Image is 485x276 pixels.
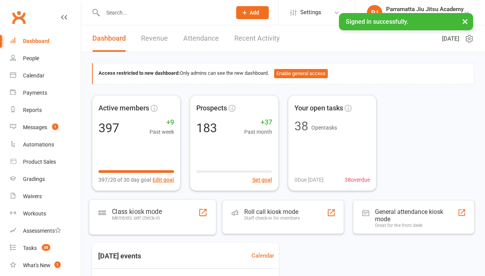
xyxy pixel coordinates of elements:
a: Calendar [10,67,81,84]
span: Past month [244,128,272,136]
div: Product Sales [23,159,56,165]
div: Class kiosk mode [112,207,162,215]
span: Prospects [196,103,227,114]
span: 0 Due [DATE] [294,176,324,184]
span: [DATE] [442,34,459,43]
a: Product Sales [10,153,81,171]
a: Assessments [10,222,81,240]
a: Calendar [252,251,274,260]
h3: [DATE] events [92,249,147,263]
div: Tasks [23,245,37,251]
a: Gradings [10,171,81,188]
span: 38 [42,244,50,251]
div: PJ [367,5,382,20]
span: Open tasks [311,125,337,131]
div: Reports [23,107,42,113]
a: Revenue [141,25,168,52]
span: Your open tasks [294,103,343,114]
input: Search... [100,7,226,18]
a: People [10,50,81,67]
a: What's New1 [10,257,81,274]
div: Dashboard [23,38,49,44]
a: Automations [10,136,81,153]
div: 397 [99,122,119,134]
a: Attendance [183,25,219,52]
div: General attendance kiosk mode [375,208,457,223]
a: Recent Activity [234,25,280,52]
div: What's New [23,262,51,268]
span: Past week [150,128,174,136]
div: People [23,55,39,61]
a: Dashboard [92,25,126,52]
a: Clubworx [9,8,28,27]
div: Payments [23,90,47,96]
div: Only admins can see the new dashboard. [99,69,468,78]
a: Dashboard [10,33,81,50]
button: × [458,13,472,30]
button: Edit goal [153,176,174,184]
div: Gradings [23,176,45,182]
span: 1 [52,123,58,130]
a: Messages 1 [10,119,81,136]
button: Set goal [252,176,272,184]
span: 1 [54,261,61,268]
div: Members self check-in [112,215,162,221]
div: Messages [23,124,47,130]
span: 38 overdue [345,176,370,184]
a: Reports [10,102,81,119]
a: Tasks 38 [10,240,81,257]
strong: Access restricted to new dashboard: [99,70,180,76]
div: 183 [196,122,217,134]
span: +37 [244,117,272,128]
span: Active members [99,103,149,114]
div: Great for the front desk [375,223,457,228]
div: Waivers [23,193,42,199]
span: Settings [300,4,321,21]
a: Waivers [10,188,81,205]
button: Add [236,6,269,19]
div: Automations [23,141,54,148]
span: Add [250,10,259,16]
div: Parramatta Jiu Jitsu Academy [386,13,464,20]
div: 38 [294,120,308,132]
div: Workouts [23,210,46,217]
div: Calendar [23,72,44,79]
div: Roll call kiosk mode [244,208,300,215]
a: Payments [10,84,81,102]
span: 397/20 of 30 day goal [99,176,151,184]
div: Parramatta Jiu Jitsu Academy [386,6,464,13]
div: Staff check-in for members [244,215,300,221]
div: Assessments [23,228,61,234]
span: +9 [150,117,174,128]
button: Enable general access [274,69,328,78]
a: Workouts [10,205,81,222]
span: Signed in successfully. [346,18,408,25]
